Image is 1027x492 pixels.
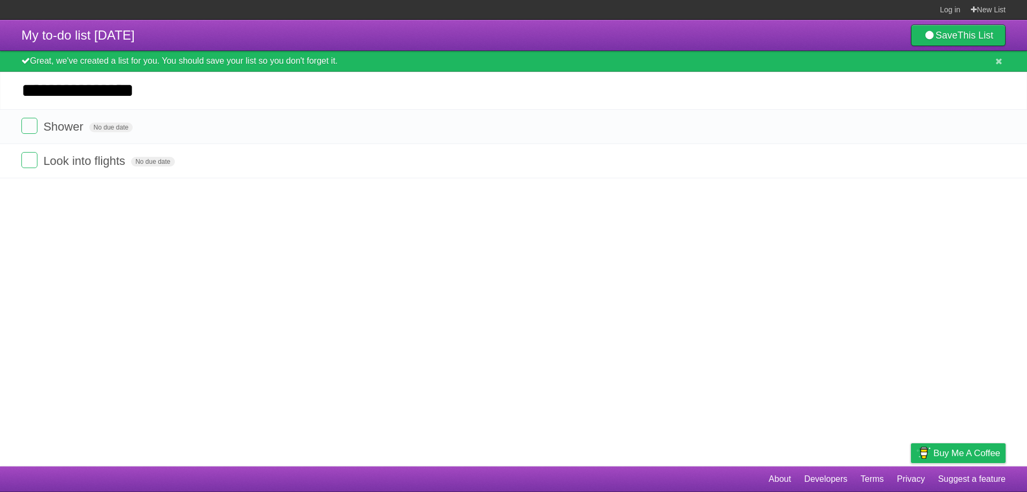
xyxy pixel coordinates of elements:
[861,469,884,489] a: Terms
[21,118,37,134] label: Done
[804,469,847,489] a: Developers
[131,157,174,166] span: No due date
[897,469,925,489] a: Privacy
[769,469,791,489] a: About
[911,25,1006,46] a: SaveThis List
[43,154,128,168] span: Look into flights
[21,152,37,168] label: Done
[916,444,931,462] img: Buy me a coffee
[89,123,133,132] span: No due date
[957,30,993,41] b: This List
[911,443,1006,463] a: Buy me a coffee
[933,444,1000,463] span: Buy me a coffee
[21,28,135,42] span: My to-do list [DATE]
[43,120,86,133] span: Shower
[938,469,1006,489] a: Suggest a feature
